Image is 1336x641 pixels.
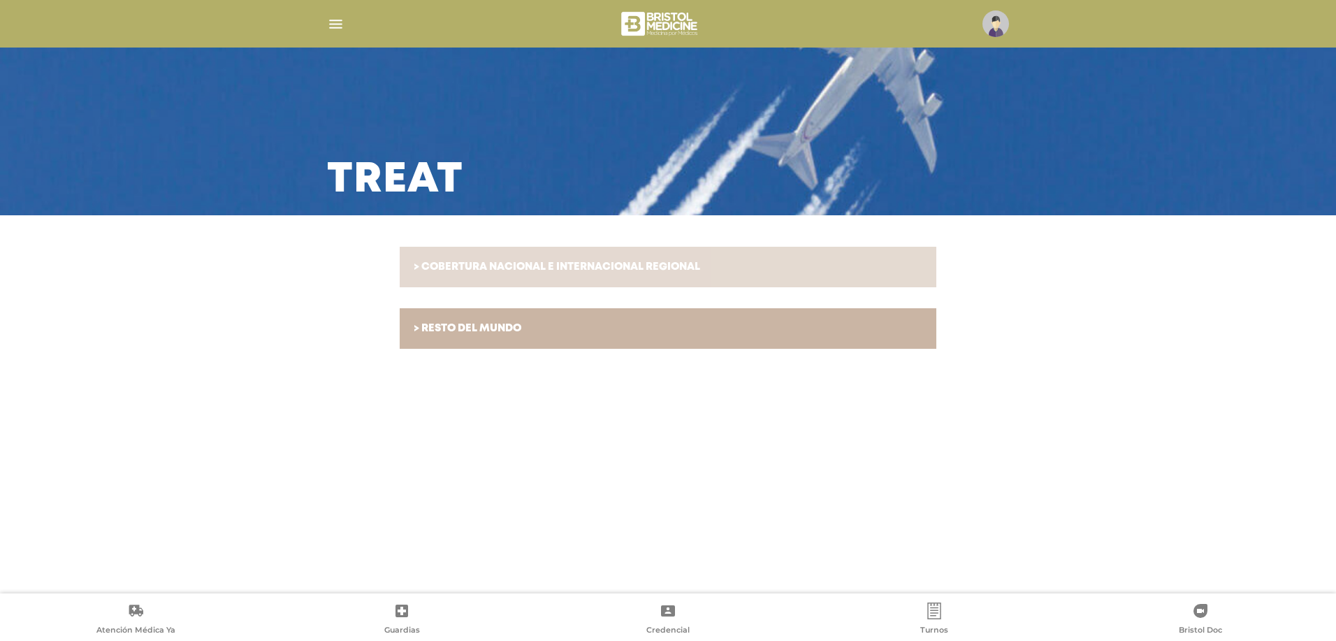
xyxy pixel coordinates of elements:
span: Credencial [646,625,690,638]
a: > RESTO DEL MUNDO [400,308,936,349]
a: Guardias [269,603,535,638]
h3: Treat [327,162,463,199]
span: Bristol Doc [1179,625,1222,638]
h6: > COBERTURA NACIONAL E INTERNACIONAL REGIONAL [414,261,922,273]
img: Cober_menu-lines-white.svg [327,15,344,33]
span: Atención Médica Ya [96,625,175,638]
a: Atención Médica Ya [3,603,269,638]
span: Turnos [920,625,948,638]
a: Credencial [535,603,801,638]
span: Guardias [384,625,420,638]
a: > COBERTURA NACIONAL E INTERNACIONAL REGIONAL [400,247,936,287]
a: Bristol Doc [1067,603,1333,638]
img: profile-placeholder.svg [982,10,1009,37]
h6: > RESTO DEL MUNDO [414,322,922,335]
img: bristol-medicine-blanco.png [619,7,702,41]
a: Turnos [801,603,1067,638]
